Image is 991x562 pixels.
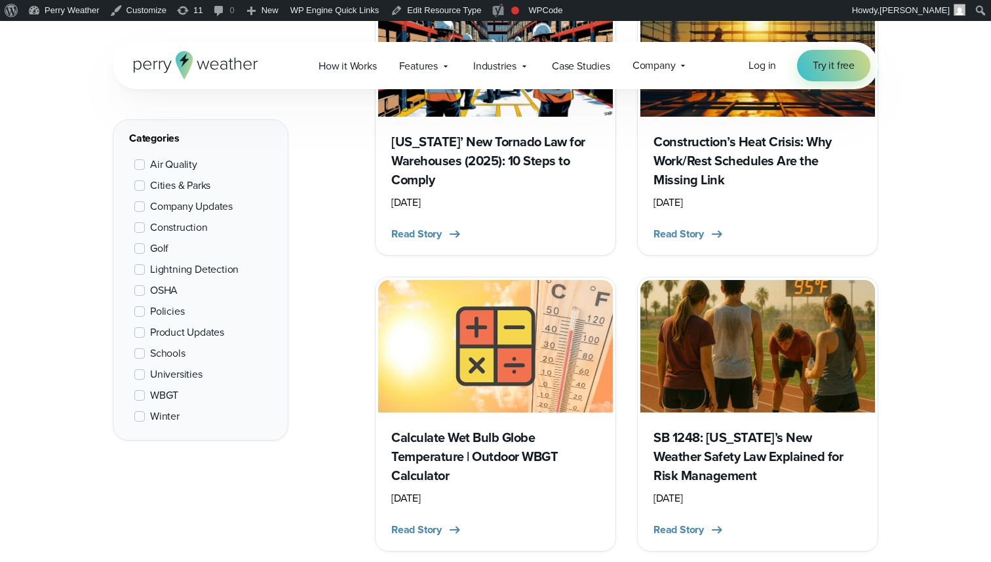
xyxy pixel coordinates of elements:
[150,325,224,340] span: Product Updates
[378,280,613,412] img: Calculate Wet Bulb Globe Temperature (WBGT)
[150,262,239,277] span: Lightning Detection
[150,388,178,403] span: WBGT
[150,283,178,298] span: OSHA
[632,58,676,73] span: Company
[748,58,776,73] a: Log in
[511,7,519,14] div: Focus keyphrase not set
[391,522,463,538] button: Read Story
[880,5,950,15] span: [PERSON_NAME]
[129,130,272,146] div: Categories
[797,50,870,81] a: Try it free
[473,58,516,74] span: Industries
[653,195,862,211] div: [DATE]
[319,58,377,74] span: How it Works
[653,491,862,506] div: [DATE]
[150,304,184,319] span: Policies
[391,226,442,242] span: Read Story
[150,367,203,382] span: Universities
[391,132,600,190] h3: [US_STATE]’ New Tornado Law for Warehouses (2025): 10 Steps to Comply
[640,280,875,412] img: California Senate Bill 1248 heat stress
[653,226,725,242] button: Read Story
[391,491,600,506] div: [DATE]
[150,346,185,361] span: Schools
[653,428,862,485] h3: SB 1248: [US_STATE]’s New Weather Safety Law Explained for Risk Management
[653,522,704,538] span: Read Story
[150,199,233,214] span: Company Updates
[391,195,600,211] div: [DATE]
[637,277,878,551] a: California Senate Bill 1248 heat stress SB 1248: [US_STATE]’s New Weather Safety Law Explained fo...
[307,52,388,79] a: How it Works
[399,58,438,74] span: Features
[552,58,610,74] span: Case Studies
[541,52,621,79] a: Case Studies
[150,157,197,172] span: Air Quality
[391,522,442,538] span: Read Story
[150,241,168,256] span: Golf
[150,409,180,424] span: Winter
[391,226,463,242] button: Read Story
[150,220,208,235] span: Construction
[653,522,725,538] button: Read Story
[653,226,704,242] span: Read Story
[813,58,855,73] span: Try it free
[150,178,210,193] span: Cities & Parks
[375,277,616,551] a: Calculate Wet Bulb Globe Temperature (WBGT) Calculate Wet Bulb Globe Temperature | Outdoor WBGT C...
[391,428,600,485] h3: Calculate Wet Bulb Globe Temperature | Outdoor WBGT Calculator
[653,132,862,190] h3: Construction’s Heat Crisis: Why Work/Rest Schedules Are the Missing Link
